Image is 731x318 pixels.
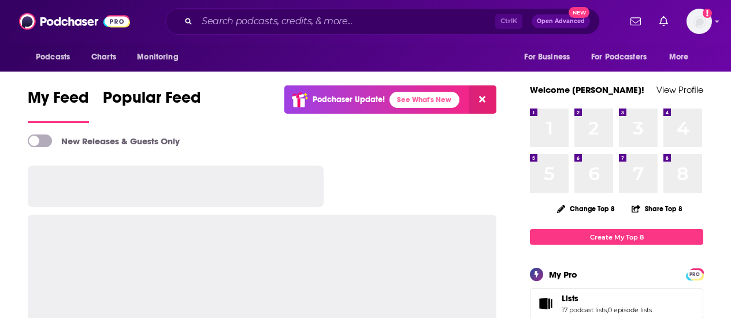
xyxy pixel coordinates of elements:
span: More [669,49,689,65]
span: My Feed [28,88,89,114]
span: Podcasts [36,49,70,65]
button: open menu [584,46,663,68]
a: 17 podcast lists [562,306,607,314]
span: New [569,7,589,18]
div: Search podcasts, credits, & more... [165,8,600,35]
svg: Add a profile image [703,9,712,18]
a: Lists [534,295,557,312]
a: View Profile [656,84,703,95]
p: Podchaser Update! [313,95,385,104]
span: Open Advanced [537,18,585,24]
button: Change Top 8 [550,201,622,216]
img: User Profile [687,9,712,34]
span: , [607,306,608,314]
a: My Feed [28,88,89,123]
span: Logged in as dbartlett [687,9,712,34]
span: Popular Feed [103,88,201,114]
a: Popular Feed [103,88,201,123]
a: Create My Top 8 [530,229,703,245]
img: Podchaser - Follow, Share and Rate Podcasts [19,10,130,32]
a: Show notifications dropdown [655,12,673,31]
span: Charts [91,49,116,65]
span: For Business [524,49,570,65]
a: See What's New [389,92,459,108]
a: 0 episode lists [608,306,652,314]
button: open menu [661,46,703,68]
a: New Releases & Guests Only [28,134,180,147]
a: Charts [84,46,123,68]
button: Share Top 8 [631,197,683,220]
button: open menu [129,46,193,68]
span: For Podcasters [591,49,647,65]
button: open menu [516,46,584,68]
span: Lists [562,293,578,304]
button: Show profile menu [687,9,712,34]
div: My Pro [549,269,577,280]
input: Search podcasts, credits, & more... [197,12,495,31]
button: open menu [28,46,85,68]
a: Show notifications dropdown [626,12,645,31]
a: Lists [562,293,652,304]
span: Monitoring [137,49,178,65]
a: Welcome [PERSON_NAME]! [530,84,644,95]
span: Ctrl K [495,14,522,29]
a: PRO [688,270,702,278]
button: Open AdvancedNew [532,14,590,28]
